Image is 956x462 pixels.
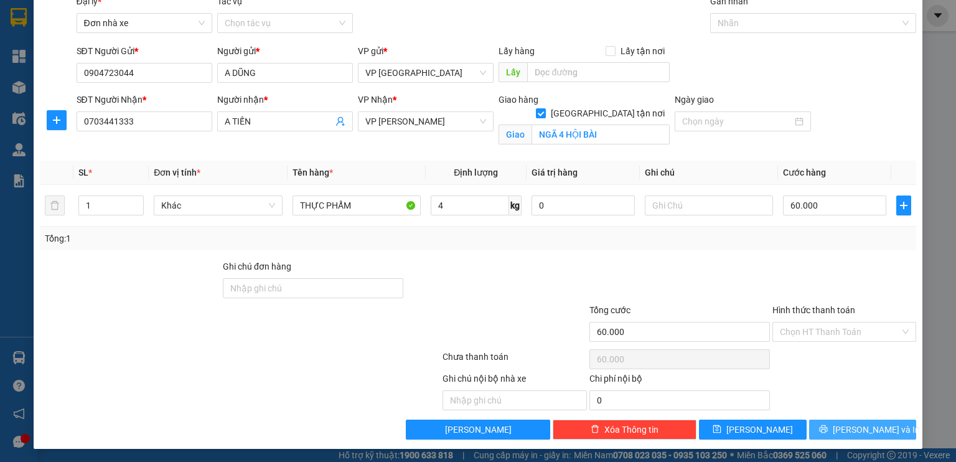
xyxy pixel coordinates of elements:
span: user-add [335,116,345,126]
span: [GEOGRAPHIC_DATA] tận nơi [546,106,670,120]
button: plus [896,196,911,215]
button: printer[PERSON_NAME] và In [809,420,917,440]
span: save [713,425,721,435]
span: Xóa Thông tin [604,423,658,436]
span: SL [78,167,88,177]
button: save[PERSON_NAME] [699,420,807,440]
div: VP gửi [358,44,494,58]
button: [PERSON_NAME] [406,420,550,440]
button: delete [45,196,65,215]
th: Ghi chú [640,161,778,185]
span: VP Quận 1 [365,64,486,82]
span: kg [509,196,522,215]
span: Lấy tận nơi [616,44,670,58]
span: Định lượng [454,167,498,177]
span: plus [47,115,66,125]
input: Ghi Chú [645,196,773,215]
div: Người gửi [217,44,353,58]
span: plus [897,200,911,210]
button: plus [47,110,67,130]
span: Đơn nhà xe [84,14,205,32]
div: Chưa thanh toán [441,350,588,372]
div: SĐT Người Nhận [77,93,212,106]
span: VP Vũng Tàu [365,112,486,131]
input: Giao tận nơi [532,125,670,144]
input: Ghi chú đơn hàng [223,278,403,298]
div: Tổng: 1 [45,232,370,245]
span: delete [591,425,599,435]
span: VP Nhận [358,95,393,105]
span: Lấy hàng [499,46,535,56]
div: Chi phí nội bộ [589,372,770,390]
span: printer [819,425,828,435]
span: Khác [161,196,274,215]
div: SĐT Người Gửi [77,44,212,58]
span: Đơn vị tính [154,167,200,177]
label: Hình thức thanh toán [772,305,855,315]
span: Tên hàng [293,167,333,177]
span: [PERSON_NAME] và In [833,423,920,436]
span: Cước hàng [783,167,826,177]
input: Ngày giao [682,115,792,128]
div: Ghi chú nội bộ nhà xe [443,372,586,390]
input: Dọc đường [527,62,670,82]
input: 0 [532,196,635,215]
span: Giao [499,125,532,144]
span: Lấy [499,62,527,82]
div: Người nhận [217,93,353,106]
span: Giao hàng [499,95,538,105]
span: [PERSON_NAME] [726,423,793,436]
input: VD: Bàn, Ghế [293,196,421,215]
span: [PERSON_NAME] [445,423,512,436]
label: Ngày giao [675,95,714,105]
button: deleteXóa Thông tin [553,420,696,440]
span: Tổng cước [589,305,630,315]
label: Ghi chú đơn hàng [223,262,291,271]
input: Nhập ghi chú [443,390,586,410]
span: Giá trị hàng [532,167,578,177]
